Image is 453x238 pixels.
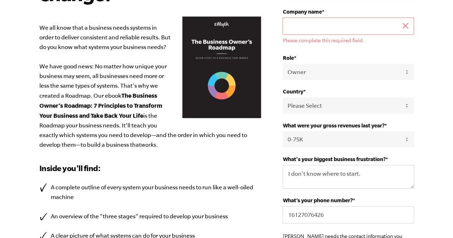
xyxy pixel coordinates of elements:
[39,183,261,202] li: A complete outline of every system your business needs to run like a well-oiled machine
[283,55,294,61] span: Role
[39,212,261,221] li: An overview of the “three stages” required to develop your business
[39,23,261,150] p: We all know that a business needs systems in order to deliver consistent and reliable results. Bu...
[283,122,384,128] span: What were your gross revenues last year?
[283,156,385,162] span: What's your biggest business frustration?
[39,92,162,119] b: The Business Owner’s Roadmap: 7 Principles to Transform Your Business and Take Back Your Life
[283,165,414,189] textarea: I don't know where to start.
[283,88,303,94] span: Country
[182,16,261,118] img: Business Owners Roadmap Cover
[283,9,322,15] span: Company name
[141,141,156,148] em: works
[283,38,414,43] label: Please complete this required field.
[283,197,352,203] span: What’s your phone number?
[417,204,453,238] iframe: Chat Widget
[39,162,261,174] h3: Inside you'll find:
